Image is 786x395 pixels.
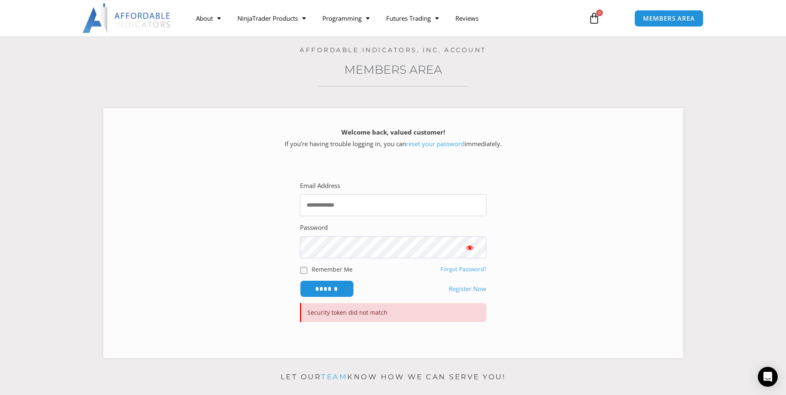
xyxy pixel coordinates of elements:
a: reset your password [406,140,464,148]
a: team [321,373,347,381]
a: MEMBERS AREA [634,10,704,27]
a: Programming [314,9,378,28]
a: Affordable Indicators, Inc. Account [300,46,486,54]
a: Futures Trading [378,9,447,28]
label: Remember Me [312,265,353,274]
label: Password [300,222,328,234]
button: Show password [453,236,486,258]
a: About [188,9,229,28]
p: If you’re having trouble logging in, you can immediately. [118,127,669,150]
nav: Menu [188,9,579,28]
a: Reviews [447,9,487,28]
a: NinjaTrader Products [229,9,314,28]
p: Security token did not match [300,303,486,322]
p: Let our know how we can serve you! [103,371,683,384]
a: Register Now [449,283,486,295]
a: Members Area [344,63,442,77]
div: Open Intercom Messenger [758,367,778,387]
strong: Welcome back, valued customer! [341,128,445,136]
span: MEMBERS AREA [643,15,695,22]
a: 0 [576,6,612,30]
img: LogoAI | Affordable Indicators – NinjaTrader [82,3,172,33]
label: Email Address [300,180,340,192]
a: Forgot Password? [440,265,486,273]
span: 0 [596,10,603,16]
